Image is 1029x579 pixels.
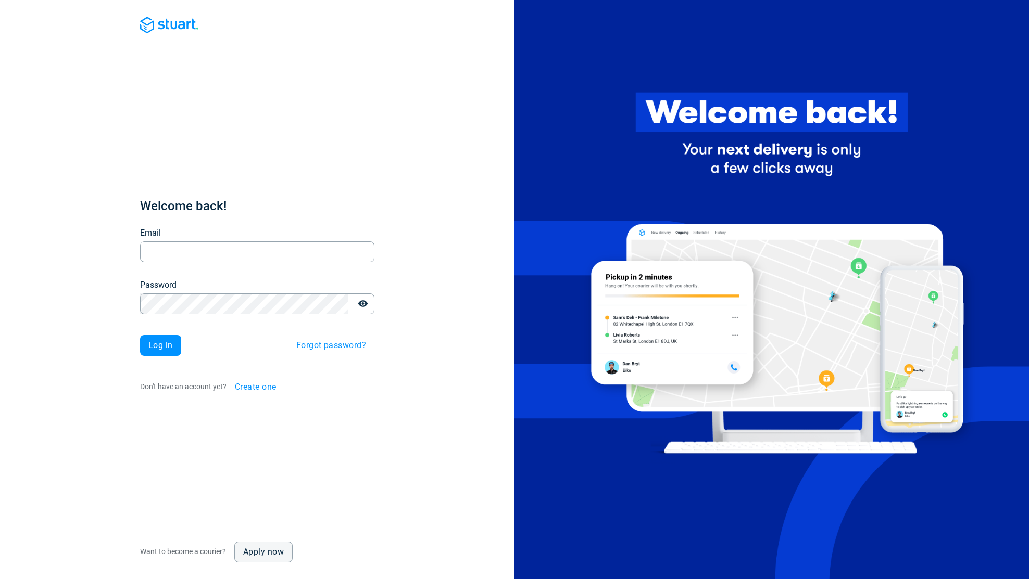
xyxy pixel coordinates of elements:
[140,335,181,356] button: Log in
[140,547,226,556] span: Want to become a courier?
[140,198,374,214] h1: Welcome back!
[140,279,177,291] label: Password
[140,227,161,239] label: Email
[140,17,198,33] img: Blue logo
[148,341,173,350] span: Log in
[140,382,227,390] span: Don't have an account yet?
[243,548,284,556] span: Apply now
[234,542,293,562] a: Apply now
[227,377,285,397] button: Create one
[296,341,366,350] span: Forgot password?
[235,383,277,391] span: Create one
[288,335,374,356] button: Forgot password?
